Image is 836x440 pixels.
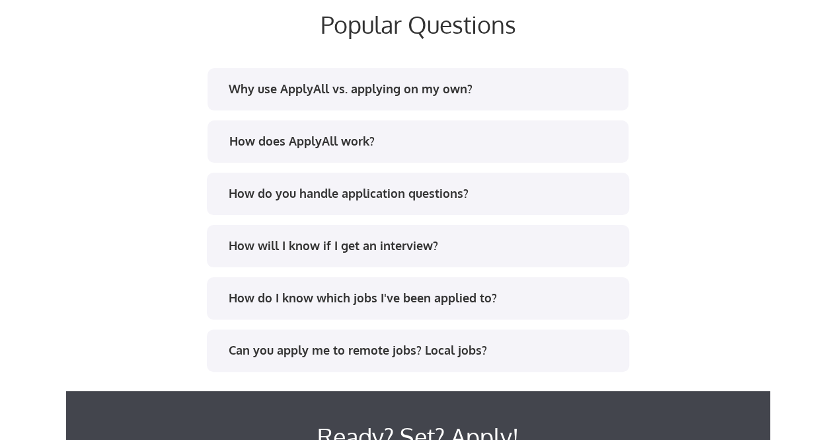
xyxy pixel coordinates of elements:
div: Can you apply me to remote jobs? Local jobs? [229,342,617,359]
div: How does ApplyAll work? [229,133,617,150]
div: How do I know which jobs I've been applied to? [229,290,617,306]
div: Popular Questions [101,10,736,38]
div: How do you handle application questions? [229,185,617,202]
div: How will I know if I get an interview? [229,238,617,254]
div: Why use ApplyAll vs. applying on my own? [229,81,617,97]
